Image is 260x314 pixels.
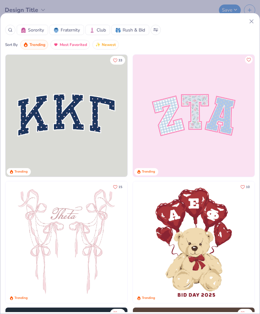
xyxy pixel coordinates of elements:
button: Rush & BidRush & Bid [111,25,149,35]
span: 33 [118,59,122,62]
img: Newest.gif [95,42,100,47]
span: Trending [30,41,45,49]
span: Fraternity [61,27,80,33]
div: Sort By [5,42,18,48]
span: Newest [102,41,116,49]
div: Trending [142,169,155,174]
span: Most Favorited [60,41,87,49]
img: 83dda5b0-2158-48ca-832c-f6b4ef4c4536 [5,181,127,303]
span: Club [97,27,106,33]
img: Rush & Bid [116,28,121,33]
span: Rush & Bid [123,27,145,33]
img: 587403a7-0594-4a7f-b2bd-0ca67a3ff8dd [133,181,255,303]
button: Sort Popup Button [151,25,161,35]
span: Sorority [28,27,44,33]
button: SororitySorority [17,25,48,35]
button: Like [238,183,253,191]
img: Fraternity [54,28,59,33]
button: ClubClub [85,25,110,35]
button: Like [245,56,253,64]
button: FraternityFraternity [49,25,84,35]
button: Like [110,56,125,65]
img: 9980f5e8-e6a1-4b4a-8839-2b0e9349023c [133,55,255,177]
img: most_fav.gif [53,42,58,47]
img: Sorority [21,28,26,33]
button: Newest [92,40,119,49]
button: Like [110,183,125,191]
img: Club [90,28,95,33]
button: Trending [20,40,48,49]
button: Most Favorited [50,40,90,49]
span: 10 [246,185,250,188]
div: Trending [14,169,28,174]
img: trending.gif [23,42,28,47]
div: Trending [142,296,155,301]
div: Trending [14,296,28,301]
span: 15 [118,185,122,188]
img: 3b9aba4f-e317-4aa7-a679-c95a879539bd [5,55,127,177]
